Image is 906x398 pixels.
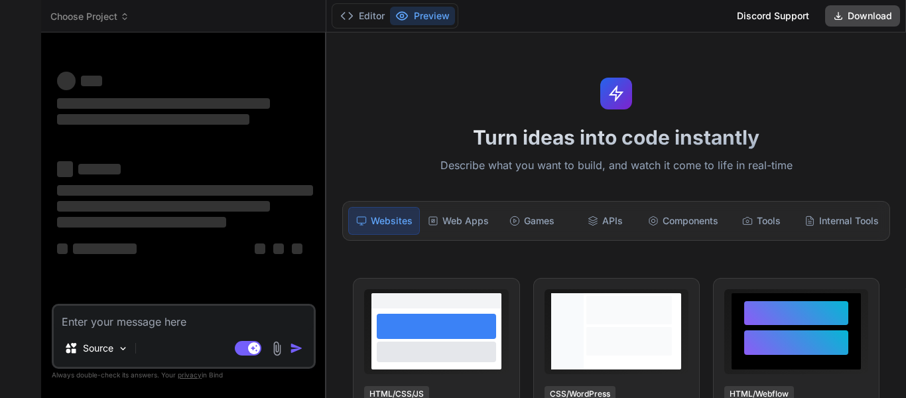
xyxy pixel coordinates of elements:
p: Always double-check its answers. Your in Bind [52,369,316,381]
button: Preview [390,7,455,25]
span: ‌ [57,243,68,254]
span: ‌ [57,114,249,125]
span: privacy [178,371,202,379]
div: APIs [570,207,640,235]
span: ‌ [57,201,270,212]
button: Download [825,5,900,27]
span: ‌ [292,243,302,254]
span: ‌ [57,185,313,196]
div: Web Apps [422,207,494,235]
div: Internal Tools [799,207,884,235]
div: Tools [726,207,797,235]
span: ‌ [73,243,137,254]
span: ‌ [57,217,226,228]
img: icon [290,342,303,355]
span: ‌ [57,72,76,90]
span: ‌ [57,161,73,177]
span: ‌ [57,98,270,109]
span: ‌ [78,164,121,174]
div: Components [643,207,724,235]
div: Games [497,207,567,235]
img: Pick Models [117,343,129,354]
p: Describe what you want to build, and watch it come to life in real-time [334,157,898,174]
p: Source [83,342,113,355]
span: Choose Project [50,10,129,23]
div: Websites [348,207,420,235]
div: Discord Support [729,5,817,27]
button: Editor [335,7,390,25]
img: attachment [269,341,285,356]
span: ‌ [255,243,265,254]
h1: Turn ideas into code instantly [334,125,898,149]
span: ‌ [81,76,102,86]
span: ‌ [273,243,284,254]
